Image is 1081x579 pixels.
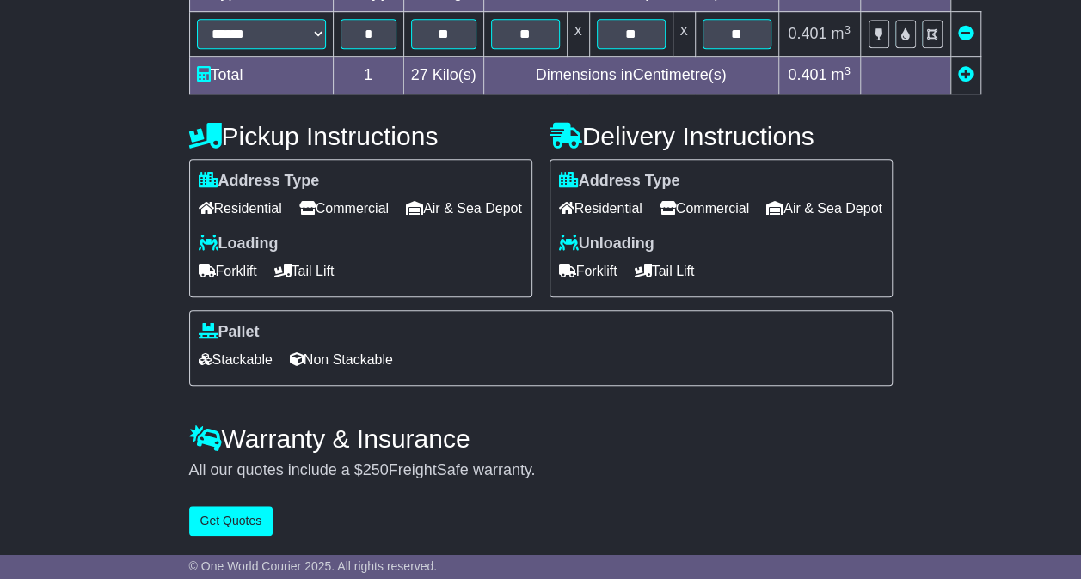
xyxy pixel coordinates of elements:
span: Tail Lift [274,258,335,284]
span: © One World Courier 2025. All rights reserved. [189,559,438,573]
span: Commercial [660,195,749,222]
span: Residential [199,195,282,222]
span: 250 [363,461,389,478]
label: Address Type [199,172,320,191]
sup: 3 [844,64,851,77]
span: Commercial [299,195,389,222]
td: 1 [333,57,403,94]
span: m [831,25,851,42]
span: 0.401 [788,25,826,42]
a: Add new item [958,66,974,83]
span: Tail Lift [635,258,695,284]
td: x [567,12,589,57]
h4: Delivery Instructions [550,122,893,150]
span: Residential [559,195,642,222]
td: Total [189,57,333,94]
label: Loading [199,235,279,253]
a: Remove this item [958,25,974,42]
sup: 3 [844,23,851,36]
span: 27 [411,66,428,83]
span: Forklift [199,258,257,284]
span: Non Stackable [290,346,393,373]
label: Address Type [559,172,680,191]
td: x [673,12,695,57]
h4: Pickup Instructions [189,122,532,150]
span: Air & Sea Depot [766,195,882,222]
span: 0.401 [788,66,826,83]
div: All our quotes include a $ FreightSafe warranty. [189,461,893,480]
button: Get Quotes [189,506,273,536]
span: Forklift [559,258,617,284]
span: Stackable [199,346,273,373]
span: Air & Sea Depot [406,195,522,222]
span: m [831,66,851,83]
td: Kilo(s) [403,57,483,94]
h4: Warranty & Insurance [189,424,893,453]
label: Unloading [559,235,654,253]
td: Dimensions in Centimetre(s) [483,57,778,94]
label: Pallet [199,323,260,342]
